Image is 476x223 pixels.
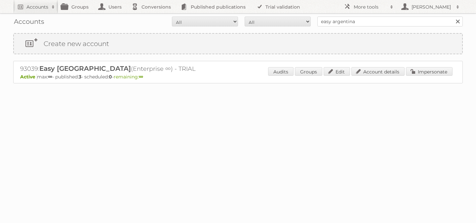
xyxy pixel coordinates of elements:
strong: ∞ [139,74,143,80]
strong: ∞ [48,74,52,80]
a: Groups [295,67,322,76]
h2: 93039: (Enterprise ∞) - TRIAL [20,65,252,73]
p: max: - published: - scheduled: - [20,74,456,80]
h2: [PERSON_NAME] [410,4,453,10]
h2: More tools [354,4,387,10]
strong: 0 [109,74,112,80]
span: remaining: [114,74,143,80]
strong: 3 [79,74,81,80]
a: Account details [351,67,405,76]
h2: Accounts [26,4,48,10]
a: Create new account [14,34,462,54]
span: Active [20,74,37,80]
a: Audits [268,67,294,76]
span: Easy [GEOGRAPHIC_DATA] [39,65,131,72]
a: Impersonate [406,67,453,76]
a: Edit [324,67,350,76]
